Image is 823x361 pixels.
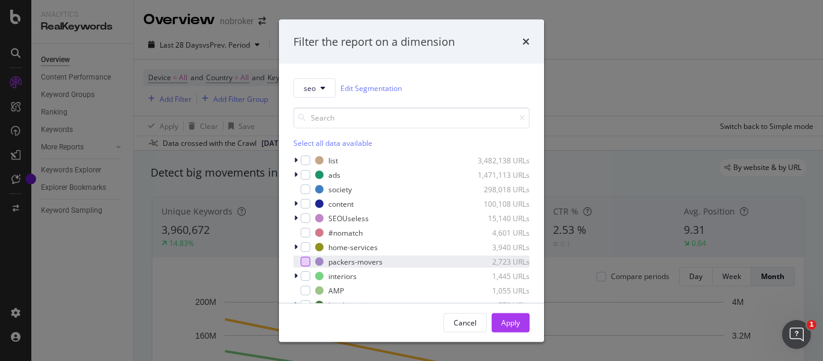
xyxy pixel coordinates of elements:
[492,313,530,332] button: Apply
[471,198,530,209] div: 100,108 URLs
[471,300,530,310] div: 572 URLs
[328,155,338,165] div: list
[471,271,530,281] div: 1,445 URLs
[328,271,357,281] div: interiors
[328,198,354,209] div: content
[328,285,344,295] div: AMP
[471,213,530,223] div: 15,140 URLs
[471,285,530,295] div: 1,055 URLs
[293,34,455,49] div: Filter the report on a dimension
[328,184,352,194] div: society
[454,317,477,327] div: Cancel
[340,81,402,94] a: Edit Segmentation
[522,34,530,49] div: times
[293,78,336,98] button: seo
[328,256,383,266] div: packers-movers
[471,169,530,180] div: 1,471,113 URLs
[471,184,530,194] div: 298,018 URLs
[471,256,530,266] div: 2,723 URLs
[807,320,816,330] span: 1
[328,242,378,252] div: home-services
[501,317,520,327] div: Apply
[328,300,375,310] div: legal-services
[328,227,363,237] div: #nomatch
[279,19,544,342] div: modal
[782,320,811,349] iframe: Intercom live chat
[443,313,487,332] button: Cancel
[328,169,340,180] div: ads
[471,155,530,165] div: 3,482,138 URLs
[471,242,530,252] div: 3,940 URLs
[293,138,530,148] div: Select all data available
[328,213,369,223] div: SEOUseless
[304,83,316,93] span: seo
[471,227,530,237] div: 4,601 URLs
[293,107,530,128] input: Search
